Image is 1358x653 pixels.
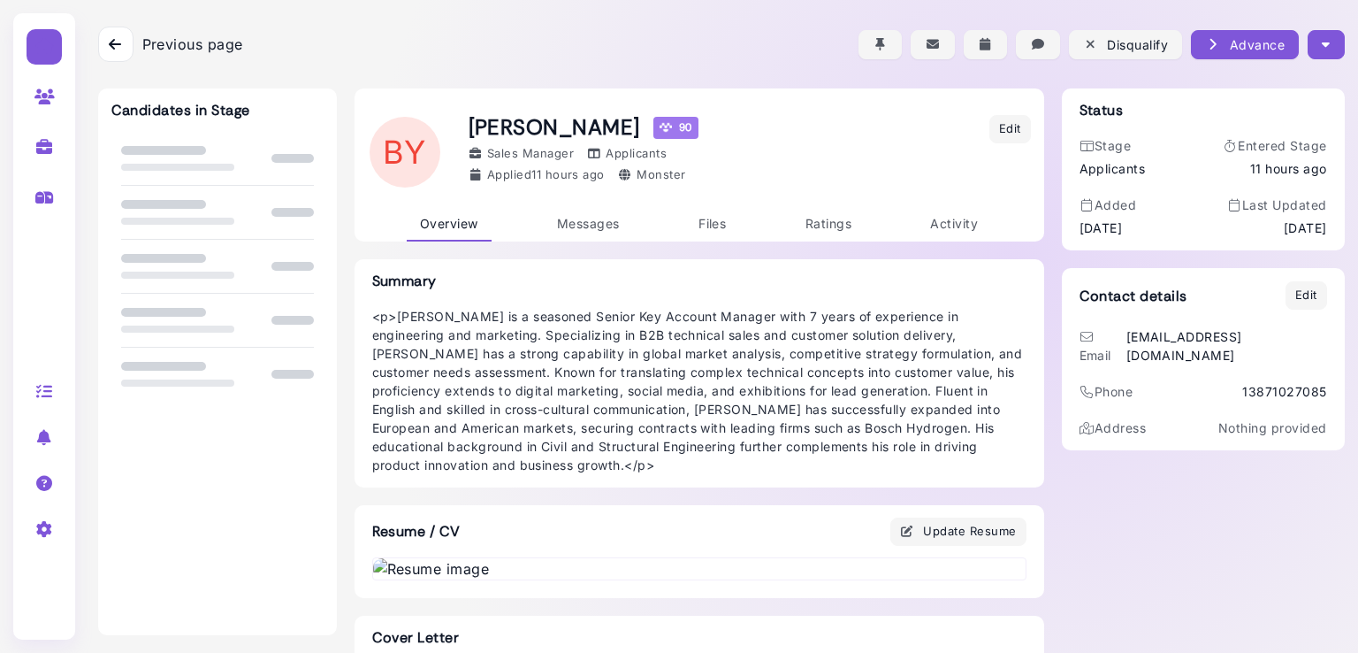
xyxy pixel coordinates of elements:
[618,166,686,184] div: Monster
[355,505,478,557] h3: Resume / CV
[989,115,1031,143] button: Edit
[1242,382,1326,401] div: 13871027085
[1223,136,1327,155] div: Entered Stage
[1218,419,1327,437] p: Nothing provided
[111,102,250,119] h3: Candidates in Stage
[1069,30,1182,59] button: Disqualify
[698,216,726,231] span: Files
[1205,35,1285,54] div: Advance
[1126,327,1327,365] div: [EMAIL_ADDRESS][DOMAIN_NAME]
[685,207,739,242] a: Files
[1226,196,1326,214] div: Last Updated
[370,117,440,188] span: BY
[469,166,605,184] div: Applied
[1080,419,1147,437] div: Address
[653,117,698,138] div: 90
[1191,30,1299,59] button: Advance
[1080,288,1187,304] h3: Contact details
[469,145,575,163] div: Sales Manager
[1080,196,1137,214] div: Added
[1080,327,1122,365] div: Email
[890,518,1026,546] button: Update Resume
[1080,102,1124,119] h3: Status
[372,273,1026,289] h3: Summary
[660,121,672,134] img: Megan Score
[1080,219,1123,237] time: [DATE]
[557,216,620,231] span: Messages
[1080,136,1146,155] div: Stage
[1295,287,1317,304] div: Edit
[587,145,667,163] div: Applicants
[1286,281,1327,310] button: Edit
[999,120,1021,138] div: Edit
[900,522,1017,541] div: Update Resume
[1080,382,1133,401] div: Phone
[930,216,978,231] span: Activity
[917,207,991,242] a: Activity
[1083,35,1168,54] div: Disqualify
[544,207,633,242] a: Messages
[407,207,492,242] a: Overview
[98,27,243,62] a: Previous page
[805,216,851,231] span: Ratings
[1284,219,1327,237] time: [DATE]
[792,207,865,242] a: Ratings
[531,167,605,181] time: Sep 10, 2025
[372,629,1026,646] h3: Cover Letter
[372,307,1026,474] p: <p>[PERSON_NAME] is a seasoned Senior Key Account Manager with 7 years of experience in engineeri...
[1080,159,1146,178] div: Applicants
[469,115,698,141] h1: [PERSON_NAME]
[373,558,1026,580] img: Resume image
[420,216,478,231] span: Overview
[142,34,243,55] span: Previous page
[1250,159,1327,178] time: Sep 10, 2025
